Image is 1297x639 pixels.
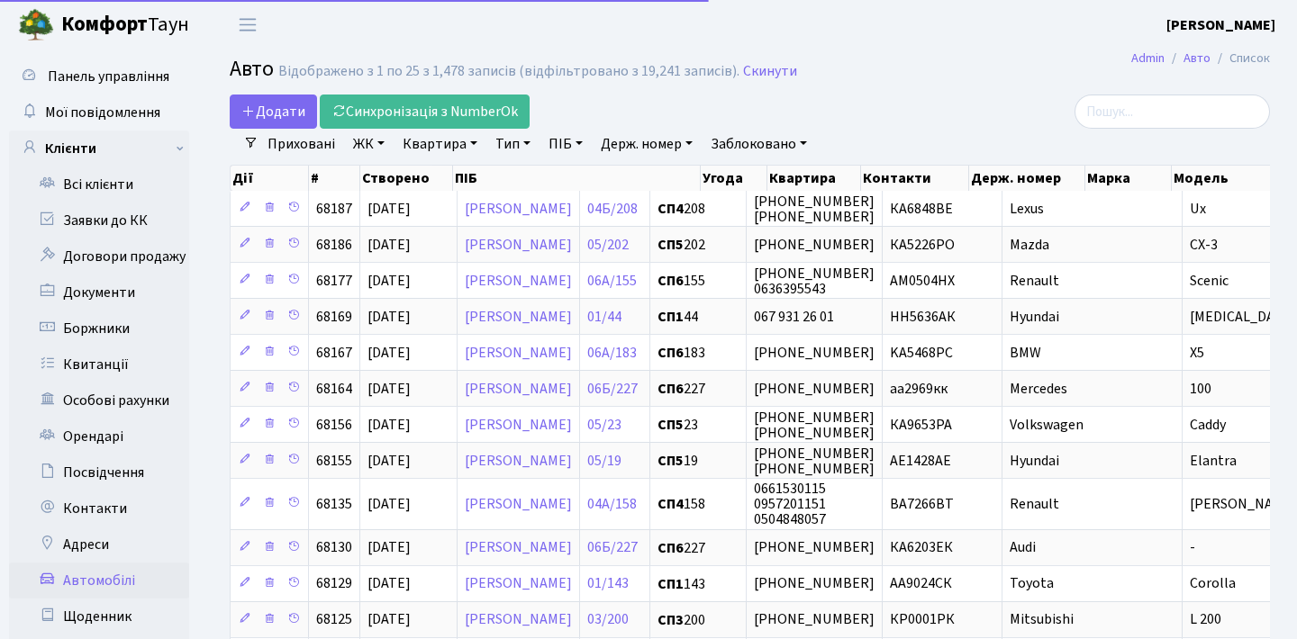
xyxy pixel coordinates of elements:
[658,494,684,514] b: СП4
[754,307,834,327] span: 067 931 26 01
[754,574,875,594] span: [PHONE_NUMBER]
[367,574,411,594] span: [DATE]
[754,444,875,479] span: [PHONE_NUMBER] [PHONE_NUMBER]
[754,379,875,399] span: [PHONE_NUMBER]
[587,199,638,219] a: 04Б/208
[9,130,189,166] a: Клієнти
[1010,610,1074,630] span: Mitsubishi
[9,202,189,238] a: Заявки до КК
[890,307,956,327] span: НН5636АК
[367,610,411,630] span: [DATE]
[9,238,189,274] a: Договори продажу
[754,538,875,558] span: [PHONE_NUMBER]
[658,382,739,396] span: 227
[316,235,352,255] span: 68186
[48,67,169,86] span: Панель управління
[1166,15,1275,35] b: [PERSON_NAME]
[969,166,1084,191] th: Держ. номер
[1190,235,1218,255] span: CX-3
[1104,40,1297,77] nav: breadcrumb
[9,598,189,634] a: Щоденник
[658,451,684,471] b: СП5
[1190,415,1226,435] span: Caddy
[9,562,189,598] a: Автомобілі
[367,343,411,363] span: [DATE]
[658,574,684,594] b: СП1
[890,451,951,471] span: АЕ1428АЕ
[9,58,189,94] a: Панель управління
[1190,199,1206,219] span: Ux
[230,53,274,85] span: Авто
[658,235,684,255] b: СП5
[260,129,342,159] a: Приховані
[9,526,189,562] a: Адреси
[658,613,739,627] span: 200
[594,129,700,159] a: Держ. номер
[465,610,572,630] a: [PERSON_NAME]
[890,343,953,363] span: KA5468PC
[316,271,352,291] span: 68177
[230,94,317,129] a: Додати
[367,307,411,327] span: [DATE]
[18,7,54,43] img: logo.png
[587,235,629,255] a: 05/202
[658,415,684,435] b: СП5
[1010,307,1059,327] span: Hyundai
[658,346,739,360] span: 183
[587,538,638,558] a: 06Б/227
[316,451,352,471] span: 68155
[587,574,629,594] a: 01/143
[45,103,160,122] span: Мої повідомлення
[1190,343,1204,363] span: X5
[9,166,189,202] a: Всі клієнти
[1010,451,1059,471] span: Hyundai
[316,574,352,594] span: 68129
[1190,574,1236,594] span: Corolla
[754,479,826,529] span: 0661530115 0957201151 0504848057
[1075,94,1270,129] input: Пошук...
[754,610,875,630] span: [PHONE_NUMBER]
[861,166,969,191] th: Контакти
[754,343,875,363] span: [PHONE_NUMBER]
[703,129,814,159] a: Заблоковано
[316,494,352,514] span: 68135
[453,166,701,191] th: ПІБ
[1010,574,1054,594] span: Toyota
[465,415,572,435] a: [PERSON_NAME]
[1190,494,1297,514] span: [PERSON_NAME]
[9,274,189,310] a: Документи
[367,451,411,471] span: [DATE]
[1131,49,1165,67] a: Admin
[587,494,637,514] a: 04А/158
[890,494,954,514] span: ВА7266ВТ
[465,451,572,471] a: [PERSON_NAME]
[1010,379,1067,399] span: Mercedes
[890,610,955,630] span: КР0001РК
[541,129,590,159] a: ПІБ
[658,497,739,511] span: 158
[9,418,189,454] a: Орендарі
[316,343,352,363] span: 68167
[1172,166,1287,191] th: Модель
[658,541,739,555] span: 227
[9,346,189,382] a: Квитанції
[316,379,352,399] span: 68164
[465,494,572,514] a: [PERSON_NAME]
[1085,166,1172,191] th: Марка
[658,379,684,399] b: СП6
[1010,538,1036,558] span: Audi
[231,166,309,191] th: Дії
[587,451,621,471] a: 05/19
[743,63,797,80] a: Скинути
[754,192,875,227] span: [PHONE_NUMBER] [PHONE_NUMBER]
[367,538,411,558] span: [DATE]
[316,199,352,219] span: 68187
[658,310,739,324] span: 44
[658,274,739,288] span: 155
[890,199,953,219] span: КА6848ВЕ
[658,454,739,468] span: 19
[367,199,411,219] span: [DATE]
[890,235,955,255] span: КА5226РО
[658,199,684,219] b: СП4
[465,271,572,291] a: [PERSON_NAME]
